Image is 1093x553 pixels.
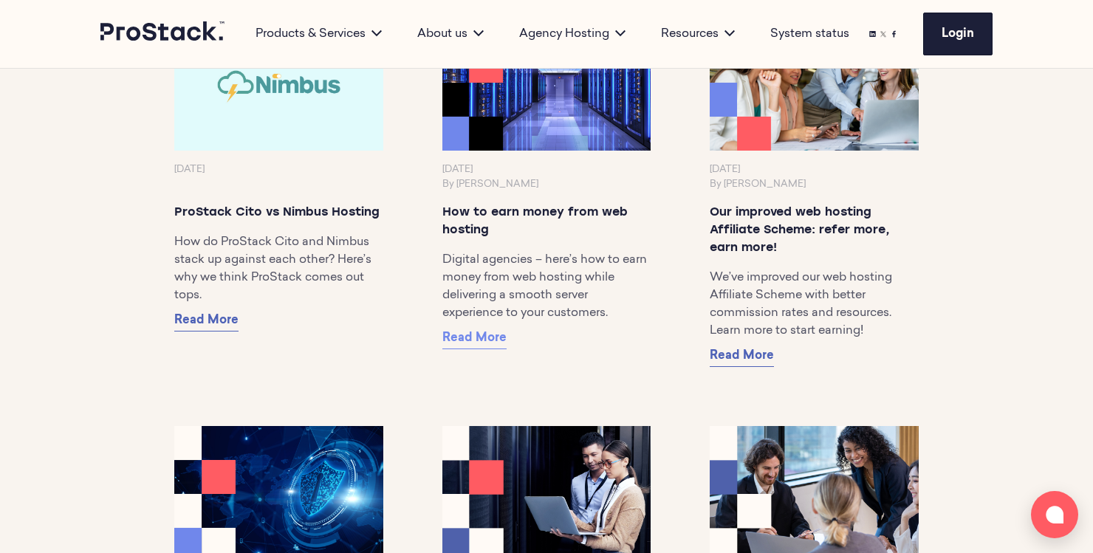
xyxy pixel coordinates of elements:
a: Prostack logo [100,21,226,47]
p: By [PERSON_NAME] [710,177,919,192]
img: Prostack-BlogImage-Aug25-MaximisingRevenuefromHosting-768x468.png [442,15,651,151]
span: Read More [174,315,239,326]
span: Read More [710,350,774,362]
img: Prostack-BlogImage-Aug25-ASL-768x468.png [710,15,919,151]
img: Prostack-BlogImage-Header-Sep25-NimbusvsCito-1-768x468.jpg [174,15,383,151]
a: Login [923,13,993,55]
p: By [PERSON_NAME] [442,177,651,192]
div: About us [400,25,501,43]
p: ProStack Cito vs Nimbus Hosting [174,204,383,221]
p: We’ve improved our web hosting Affiliate Scheme with better commission rates and resources. Learn... [710,269,919,340]
a: Read More [442,328,507,349]
p: [DATE] [710,162,919,177]
span: Login [942,28,974,40]
button: Open chat window [1031,491,1078,538]
a: Read More [174,310,239,332]
p: Our improved web hosting Affiliate Scheme: refer more, earn more! [710,204,919,257]
span: Read More [442,332,507,344]
p: [DATE] [174,162,383,177]
p: How do ProStack Cito and Nimbus stack up against each other? Here’s why we think ProStack comes o... [174,233,383,304]
p: How to earn money from web hosting [442,204,651,239]
p: Digital agencies – here’s how to earn money from web hosting while delivering a smooth server exp... [442,251,651,322]
div: Resources [643,25,753,43]
a: System status [770,25,849,43]
a: Read More [710,346,774,367]
p: [DATE] [442,162,651,177]
div: Agency Hosting [501,25,643,43]
div: Products & Services [238,25,400,43]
